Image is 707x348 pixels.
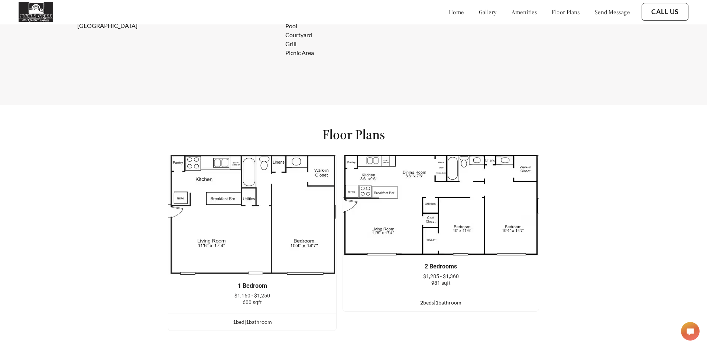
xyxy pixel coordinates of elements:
span: 981 sqft [431,280,451,286]
div: 1 Bedroom [179,283,325,289]
a: amenities [512,8,537,16]
a: home [449,8,464,16]
span: 600 sqft [243,299,262,305]
li: [GEOGRAPHIC_DATA] [77,21,188,30]
img: turtle_creek_logo.png [19,2,53,22]
img: example [168,155,337,275]
button: Call Us [642,3,688,21]
span: 1 [246,319,249,325]
li: Pool [285,22,351,30]
span: $1,285 - $1,360 [423,273,459,279]
span: 1 [435,299,438,306]
a: Call Us [651,8,679,16]
li: Courtyard [285,30,351,39]
div: bed s | bathroom [343,299,539,307]
div: 2 Bedrooms [354,263,528,270]
span: $1,160 - $1,250 [234,293,270,299]
span: 2 [420,299,423,306]
h1: Floor Plans [322,126,385,143]
a: floor plans [552,8,580,16]
a: gallery [479,8,497,16]
span: 1 [233,319,236,325]
img: example [343,155,539,256]
a: send message [595,8,630,16]
li: Picnic Area [285,48,351,57]
div: bed | bathroom [168,318,336,326]
li: Grill [285,39,351,48]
